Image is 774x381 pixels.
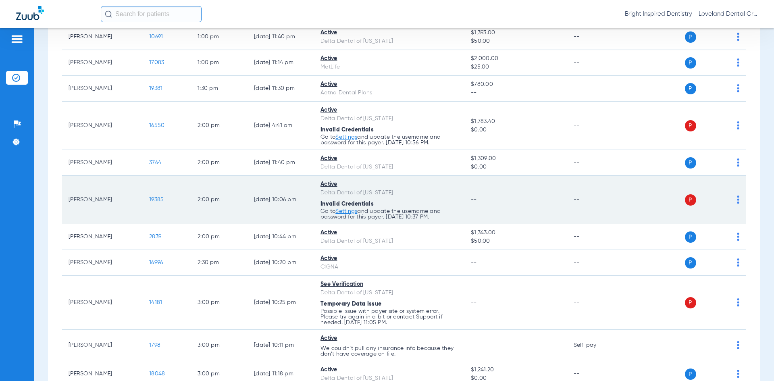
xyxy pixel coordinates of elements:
[149,342,160,348] span: 1798
[567,76,622,102] td: --
[320,308,458,325] p: Possible issue with payer site or system error. Please try again in a bit or contact Support if n...
[737,196,739,204] img: group-dot-blue.svg
[149,234,161,239] span: 2839
[737,58,739,67] img: group-dot-blue.svg
[320,301,381,307] span: Temporary Data Issue
[16,6,44,20] img: Zuub Logo
[10,34,23,44] img: hamburger-icon
[248,276,314,330] td: [DATE] 10:25 PM
[248,102,314,150] td: [DATE] 4:41 AM
[567,150,622,176] td: --
[320,366,458,374] div: Active
[471,54,560,63] span: $2,000.00
[567,102,622,150] td: --
[248,224,314,250] td: [DATE] 10:44 PM
[320,289,458,297] div: Delta Dental of [US_STATE]
[737,121,739,129] img: group-dot-blue.svg
[471,342,477,348] span: --
[567,330,622,361] td: Self-pay
[248,330,314,361] td: [DATE] 10:11 PM
[471,260,477,265] span: --
[191,76,248,102] td: 1:30 PM
[149,197,164,202] span: 19385
[567,224,622,250] td: --
[62,330,143,361] td: [PERSON_NAME]
[62,250,143,276] td: [PERSON_NAME]
[248,76,314,102] td: [DATE] 11:30 PM
[737,84,739,92] img: group-dot-blue.svg
[320,106,458,115] div: Active
[685,83,696,94] span: P
[320,263,458,271] div: CIGNA
[320,237,458,246] div: Delta Dental of [US_STATE]
[471,163,560,171] span: $0.00
[320,163,458,171] div: Delta Dental of [US_STATE]
[320,37,458,46] div: Delta Dental of [US_STATE]
[625,10,758,18] span: Bright Inspired Dentistry - Loveland Dental Group-[GEOGRAPHIC_DATA]
[471,197,477,202] span: --
[320,254,458,263] div: Active
[734,342,774,381] iframe: Chat Widget
[320,89,458,97] div: Aetna Dental Plans
[320,180,458,189] div: Active
[105,10,112,18] img: Search Icon
[737,233,739,241] img: group-dot-blue.svg
[320,127,374,133] span: Invalid Credentials
[62,102,143,150] td: [PERSON_NAME]
[471,366,560,374] span: $1,241.20
[320,229,458,237] div: Active
[685,120,696,131] span: P
[471,80,560,89] span: $780.00
[191,176,248,224] td: 2:00 PM
[567,276,622,330] td: --
[320,346,458,357] p: We couldn’t pull any insurance info because they don’t have coverage on file.
[320,115,458,123] div: Delta Dental of [US_STATE]
[320,29,458,37] div: Active
[320,189,458,197] div: Delta Dental of [US_STATE]
[149,371,165,377] span: 18048
[737,341,739,349] img: group-dot-blue.svg
[62,76,143,102] td: [PERSON_NAME]
[248,150,314,176] td: [DATE] 11:40 PM
[471,117,560,126] span: $1,783.40
[685,31,696,43] span: P
[191,330,248,361] td: 3:00 PM
[149,160,161,165] span: 3764
[471,300,477,305] span: --
[471,154,560,163] span: $1,309.00
[191,102,248,150] td: 2:00 PM
[320,54,458,63] div: Active
[737,298,739,306] img: group-dot-blue.svg
[320,63,458,71] div: MetLife
[320,334,458,343] div: Active
[62,50,143,76] td: [PERSON_NAME]
[335,134,357,140] a: Settings
[62,176,143,224] td: [PERSON_NAME]
[62,24,143,50] td: [PERSON_NAME]
[685,157,696,169] span: P
[248,250,314,276] td: [DATE] 10:20 PM
[567,176,622,224] td: --
[737,258,739,266] img: group-dot-blue.svg
[248,24,314,50] td: [DATE] 11:40 PM
[149,34,163,40] span: 10691
[191,276,248,330] td: 3:00 PM
[471,126,560,134] span: $0.00
[191,224,248,250] td: 2:00 PM
[248,176,314,224] td: [DATE] 10:06 PM
[149,60,164,65] span: 17083
[149,300,162,305] span: 14181
[737,33,739,41] img: group-dot-blue.svg
[191,24,248,50] td: 1:00 PM
[567,50,622,76] td: --
[685,297,696,308] span: P
[149,85,162,91] span: 19381
[685,57,696,69] span: P
[685,257,696,269] span: P
[567,250,622,276] td: --
[471,29,560,37] span: $1,393.00
[62,224,143,250] td: [PERSON_NAME]
[149,260,163,265] span: 16996
[320,208,458,220] p: Go to and update the username and password for this payer. [DATE] 10:37 PM.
